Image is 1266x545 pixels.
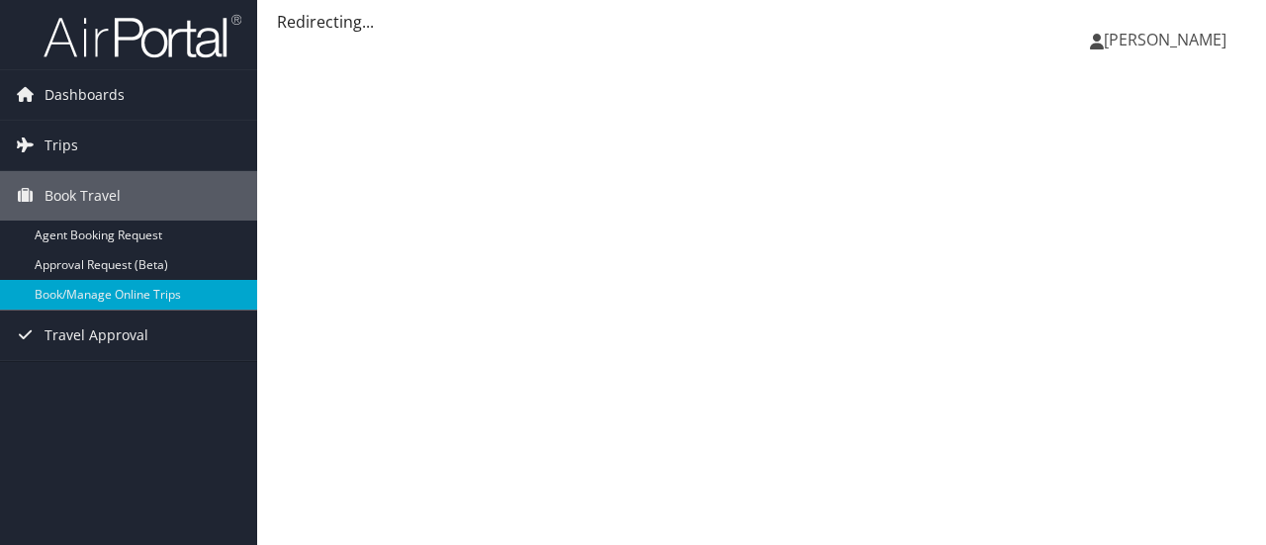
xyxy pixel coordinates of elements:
img: airportal-logo.png [44,13,241,59]
span: Book Travel [45,171,121,221]
span: Travel Approval [45,311,148,360]
span: [PERSON_NAME] [1104,29,1226,50]
div: Redirecting... [277,10,1246,34]
span: Trips [45,121,78,170]
a: [PERSON_NAME] [1090,10,1246,69]
span: Dashboards [45,70,125,120]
